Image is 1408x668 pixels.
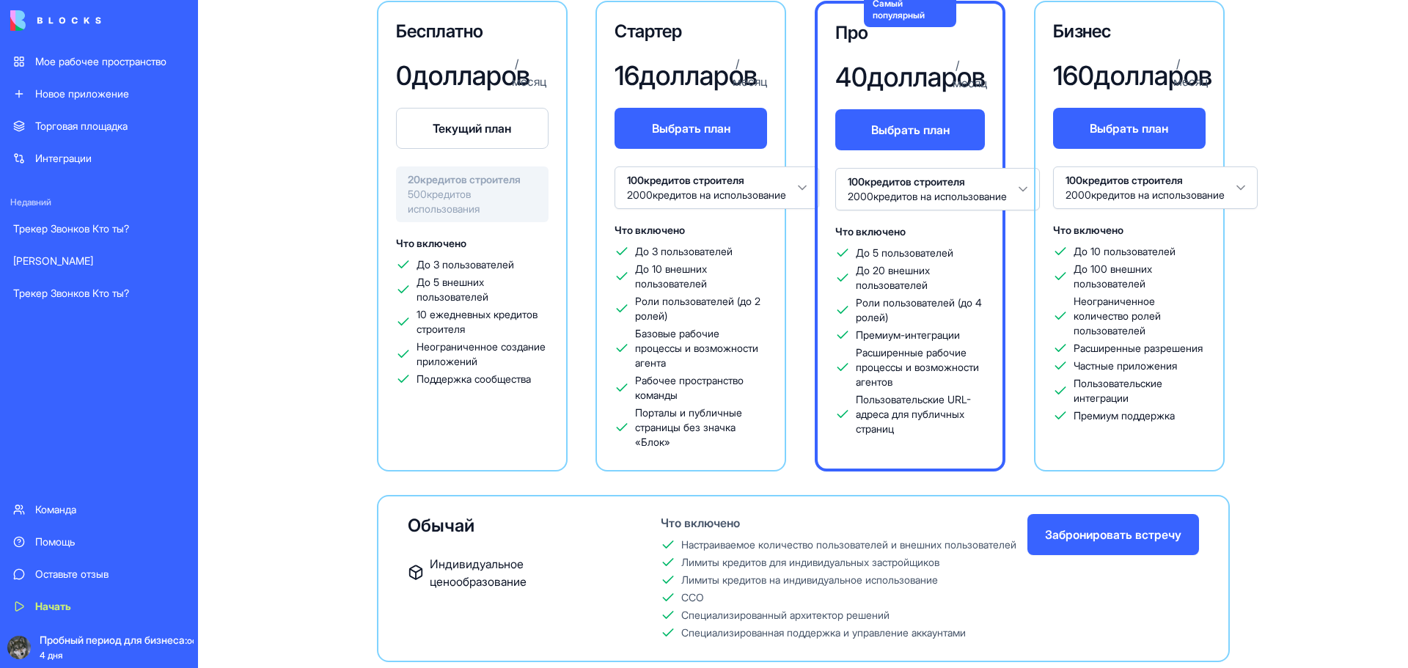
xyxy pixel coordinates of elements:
[4,47,194,76] a: Мое рабочее пространство
[7,636,31,659] img: ACg8ocIkDY7GO9CgZthc3yDsHfx9GFcXomQGDtYSP9l6VCtAB-ZTe5dl=s96-c
[408,188,427,200] font: 500
[412,59,530,92] font: долларов
[408,173,420,186] font: 20
[835,109,985,150] button: Выбрать план
[433,121,511,136] font: Текущий план
[10,10,101,31] img: логотип
[681,626,966,639] font: Специализированная поддержка и управление аккаунтами
[417,258,514,271] font: До 3 пользователей
[871,122,950,137] font: Выбрать план
[681,609,890,621] font: Специализированный архитектор решений
[408,515,474,536] font: Обычай
[635,295,760,322] font: Роли пользователей (до 2 ролей)
[35,55,166,67] font: Мое рабочее пространство
[4,279,194,308] a: Трекер Звонков Кто ты?
[35,120,128,132] font: Торговая площадка
[40,634,187,646] font: Пробный период для бизнеса:
[856,246,953,259] font: До 5 пользователей
[639,59,758,92] font: долларов
[4,111,194,141] a: Торговая площадка
[35,87,129,100] font: Новое приложение
[187,635,226,646] font: осталось
[13,287,129,299] font: Трекер Звонков Кто ты?
[35,568,109,580] font: Оставьте отзыв
[417,372,531,385] font: Поддержка сообщества
[1045,527,1181,542] font: Забронировать встречу
[1053,59,1094,92] font: 160
[652,121,730,136] font: Выбрать план
[615,108,767,149] button: Выбрать план
[396,59,412,92] font: 0
[1074,263,1152,290] font: До 100 внешних пользователей
[396,237,466,249] font: Что включено
[1074,359,1177,372] font: Частные приложения
[396,21,483,42] font: Бесплатно
[4,559,194,589] a: Оставьте отзыв
[856,393,971,435] font: Пользовательские URL-адреса для публичных страниц
[1074,377,1162,404] font: Пользовательские интеграции
[417,276,488,303] font: До 5 внешних пользователей
[35,535,75,548] font: Помощь
[1074,245,1176,257] font: До 10 пользователей
[396,108,549,149] button: Текущий план
[1090,121,1168,136] font: Выбрать план
[13,222,129,235] font: Трекер Звонков Кто ты?
[856,329,960,341] font: Премиум-интеграции
[35,503,76,515] font: Команда
[4,144,194,173] a: Интеграции
[635,406,742,448] font: Порталы и публичные страницы без значка «Блок»
[661,515,740,530] font: Что включено
[417,308,538,335] font: 10 ежедневных кредитов строителя
[10,197,51,208] font: Недавний
[1074,409,1175,422] font: Премиум поддержка
[835,22,868,43] font: Про
[835,225,906,238] font: Что включено
[35,152,92,164] font: Интеграции
[681,538,1016,551] font: Настраиваемое количество пользователей и внешних пользователей
[13,254,93,267] font: [PERSON_NAME]
[635,263,707,290] font: До 10 внешних пользователей
[4,79,194,109] a: Новое приложение
[4,246,194,276] a: [PERSON_NAME]
[420,173,521,186] font: кредитов строителя
[35,600,71,612] font: Начать
[430,557,527,589] font: Индивидуальное ценообразование
[4,214,194,243] a: Трекер Звонков Кто ты?
[856,264,930,291] font: До 20 внешних пользователей
[1053,21,1111,42] font: Бизнес
[615,59,639,92] font: 16
[1053,108,1206,149] button: Выбрать план
[1053,224,1123,236] font: Что включено
[615,224,685,236] font: Что включено
[408,188,480,215] font: кредитов использования
[1074,295,1161,337] font: Неограниченное количество ролей пользователей
[681,556,939,568] font: Лимиты кредитов для индивидуальных застройщиков
[1074,342,1203,354] font: Расширенные разрешения
[868,61,986,93] font: долларов
[681,573,938,586] font: Лимиты кредитов на индивидуальное использование
[4,495,194,524] a: Команда
[835,61,868,93] font: 40
[635,374,744,401] font: Рабочее пространство команды
[4,592,194,621] a: Начать
[856,296,982,323] font: Роли пользователей (до 4 ролей)
[417,340,546,367] font: Неограниченное создание приложений
[856,346,979,388] font: Расширенные рабочие процессы и возможности агентов
[635,245,733,257] font: До 3 пользователей
[635,327,758,369] font: Базовые рабочие процессы и возможности агента
[615,21,682,42] font: Стартер
[4,527,194,557] a: Помощь
[1094,59,1212,92] font: долларов
[1027,514,1199,555] button: Забронировать встречу
[40,650,62,661] font: 4 дня
[681,591,704,603] font: ССО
